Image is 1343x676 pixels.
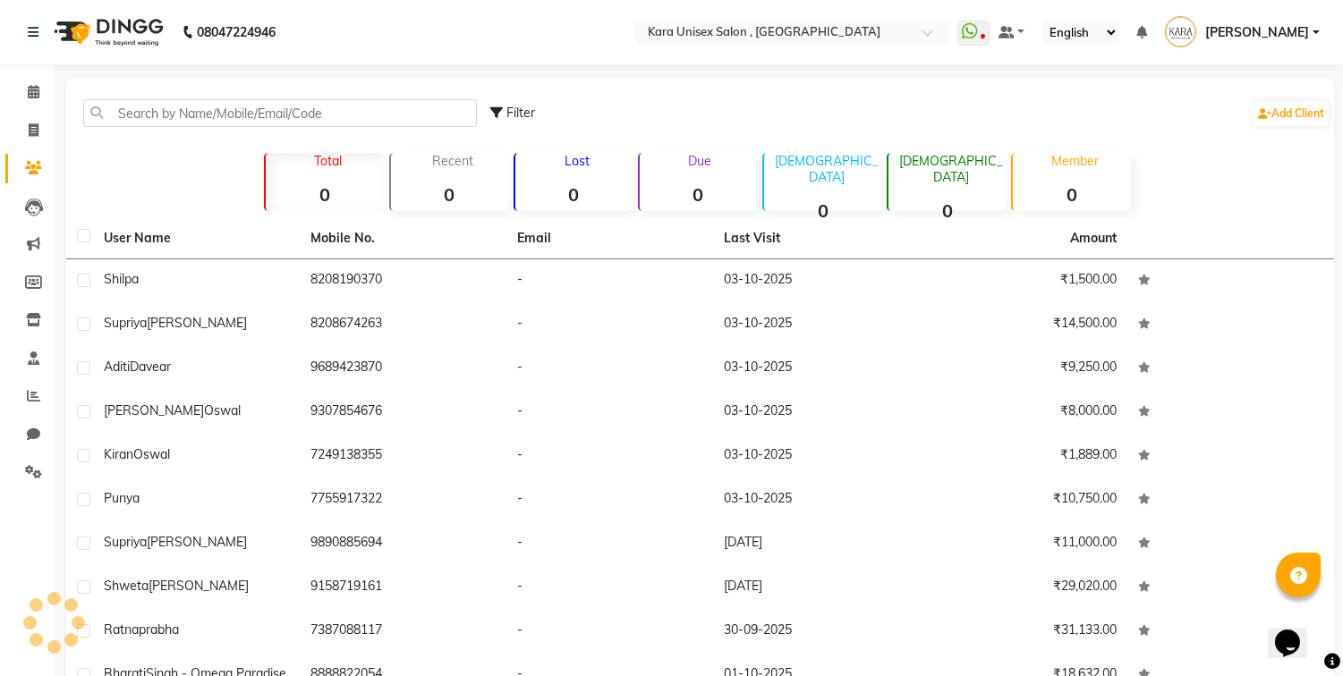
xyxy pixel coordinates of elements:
td: [DATE] [713,522,920,566]
td: ₹1,500.00 [921,259,1127,303]
p: Due [643,153,757,169]
span: Supriya [104,534,147,550]
td: - [506,303,713,347]
p: Recent [398,153,508,169]
strong: 0 [1013,183,1130,206]
td: 8208674263 [300,303,506,347]
img: logo [46,7,168,57]
span: [PERSON_NAME] [104,402,204,418]
span: Supriya [104,315,147,331]
strong: 0 [266,183,383,206]
td: - [506,610,713,654]
span: Davear [130,359,171,375]
p: Member [1020,153,1130,169]
p: [DEMOGRAPHIC_DATA] [771,153,881,185]
td: 03-10-2025 [713,435,920,478]
span: Ratnaprabha [104,621,179,638]
span: Oswal [133,446,170,462]
span: [PERSON_NAME] [147,534,247,550]
td: 03-10-2025 [713,303,920,347]
td: - [506,522,713,566]
td: ₹10,750.00 [921,478,1127,522]
strong: 0 [391,183,508,206]
td: - [506,478,713,522]
td: 9890885694 [300,522,506,566]
td: 7755917322 [300,478,506,522]
td: 30-09-2025 [713,610,920,654]
span: [PERSON_NAME] [1205,23,1309,42]
th: Amount [1059,218,1127,258]
td: 03-10-2025 [713,478,920,522]
span: Shilpa [104,271,139,287]
th: User Name [93,218,300,259]
a: Add Client [1254,101,1329,126]
td: 9689423870 [300,347,506,391]
p: Total [273,153,383,169]
td: 8208190370 [300,259,506,303]
iframe: chat widget [1268,604,1325,658]
span: [PERSON_NAME] [147,315,247,331]
th: Last Visit [713,218,920,259]
span: Punya [104,490,140,506]
td: 7387088117 [300,610,506,654]
td: ₹14,500.00 [921,303,1127,347]
td: - [506,259,713,303]
td: ₹11,000.00 [921,522,1127,566]
td: 9158719161 [300,566,506,610]
td: - [506,391,713,435]
strong: 0 [640,183,757,206]
td: ₹9,250.00 [921,347,1127,391]
b: 08047224946 [197,7,276,57]
td: 03-10-2025 [713,347,920,391]
span: Shweta [104,578,149,594]
td: - [506,347,713,391]
td: [DATE] [713,566,920,610]
td: - [506,435,713,478]
strong: 0 [764,199,881,222]
span: Oswal [204,402,241,418]
img: Sapana [1165,16,1196,47]
td: ₹31,133.00 [921,610,1127,654]
span: Aditi [104,359,130,375]
span: Kiran [104,446,133,462]
input: Search by Name/Mobile/Email/Code [83,99,477,127]
p: Lost [523,153,633,169]
p: [DEMOGRAPHIC_DATA] [896,153,1006,185]
td: ₹1,889.00 [921,435,1127,478]
td: ₹8,000.00 [921,391,1127,435]
span: Filter [506,105,535,121]
th: Email [506,218,713,259]
td: 9307854676 [300,391,506,435]
strong: 0 [515,183,633,206]
td: 03-10-2025 [713,259,920,303]
th: Mobile No. [300,218,506,259]
strong: 0 [888,199,1006,222]
td: ₹29,020.00 [921,566,1127,610]
td: - [506,566,713,610]
td: 7249138355 [300,435,506,478]
span: [PERSON_NAME] [149,578,249,594]
td: 03-10-2025 [713,391,920,435]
